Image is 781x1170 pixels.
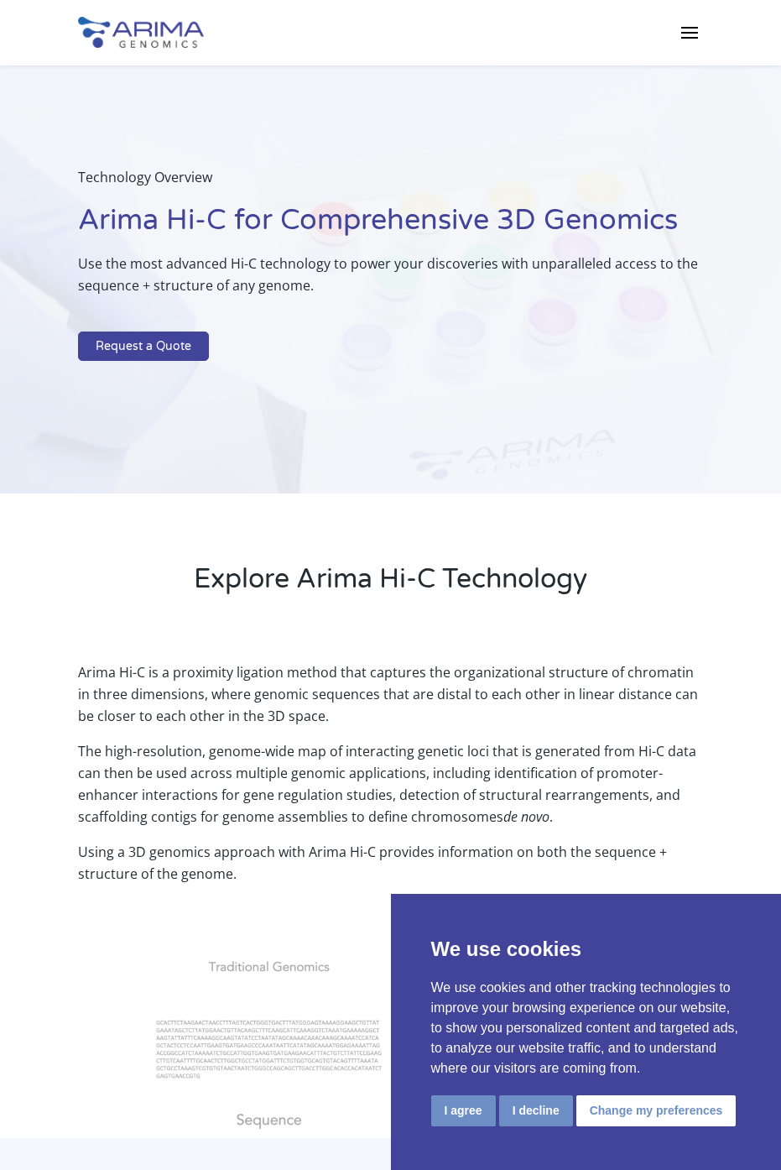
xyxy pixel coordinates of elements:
p: We use cookies [431,934,742,964]
button: I agree [431,1095,496,1126]
a: Request a Quote [78,332,209,362]
p: Arima Hi-C is a proximity ligation method that captures the organizational structure of chromatin... [78,661,703,740]
h1: Arima Hi-C for Comprehensive 3D Genomics [78,201,703,253]
button: I decline [499,1095,573,1126]
button: Change my preferences [576,1095,737,1126]
img: Arima-Genomics-logo [78,17,204,48]
p: Using a 3D genomics approach with Arima Hi-C provides information on both the sequence + structur... [78,841,703,885]
img: 3D Genomics_Sequence Structure_Arima Genomics 7 [138,944,643,1138]
p: The high-resolution, genome-wide map of interacting genetic loci that is generated from Hi-C data... [78,740,703,841]
p: Use the most advanced Hi-C technology to power your discoveries with unparalleled access to the s... [78,253,703,310]
h2: Explore Arima Hi-C Technology [78,561,703,611]
p: We use cookies and other tracking technologies to improve your browsing experience on our website... [431,978,742,1079]
i: de novo [503,807,549,826]
p: Technology Overview [78,166,703,201]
